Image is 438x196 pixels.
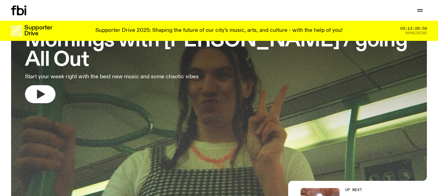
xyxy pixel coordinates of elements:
[25,15,413,103] a: Mornings with [PERSON_NAME] / going All OutStart your week right with the best new music and some...
[24,25,52,37] h3: Supporter Drive
[405,31,427,35] span: Remaining
[95,28,343,34] p: Supporter Drive 2025: Shaping the future of our city’s music, arts, and culture - with the help o...
[345,188,405,192] h2: Up Next
[400,27,427,30] span: 05:13:28:59
[25,31,413,70] h3: Mornings with [PERSON_NAME] / going All Out
[25,73,203,81] p: Start your week right with the best new music and some chaotic vibes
